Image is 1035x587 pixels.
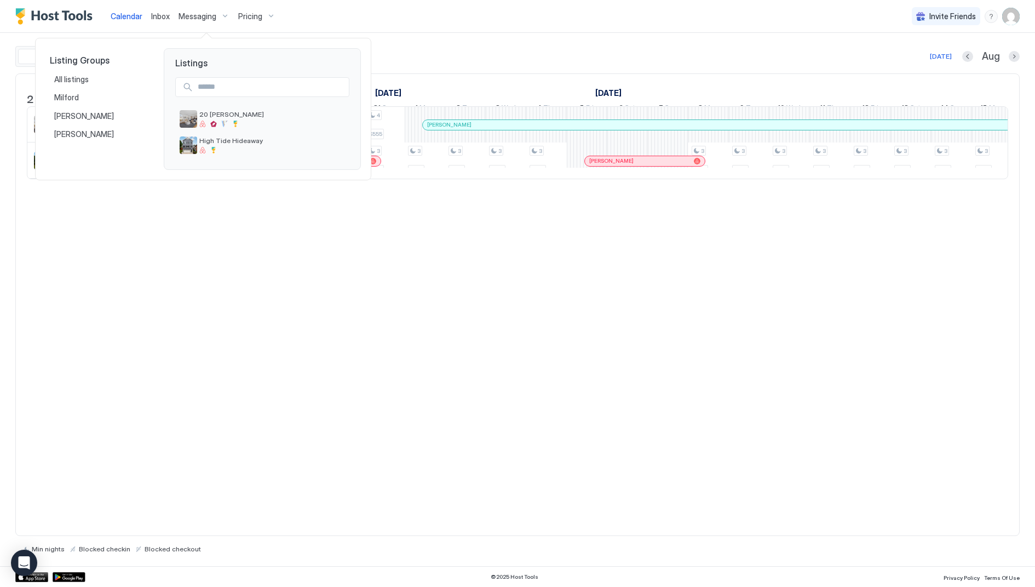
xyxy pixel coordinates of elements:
span: Listings [164,49,360,69]
span: Listing Groups [50,55,146,66]
span: [PERSON_NAME] [54,129,116,139]
span: 20 [PERSON_NAME] [199,110,345,118]
span: [PERSON_NAME] [54,111,116,121]
span: Milford [54,93,81,102]
input: Input Field [193,78,349,96]
span: High Tide Hideaway [199,136,345,145]
div: listing image [180,136,197,154]
div: listing image [180,110,197,128]
span: All listings [54,75,90,84]
div: Open Intercom Messenger [11,550,37,576]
